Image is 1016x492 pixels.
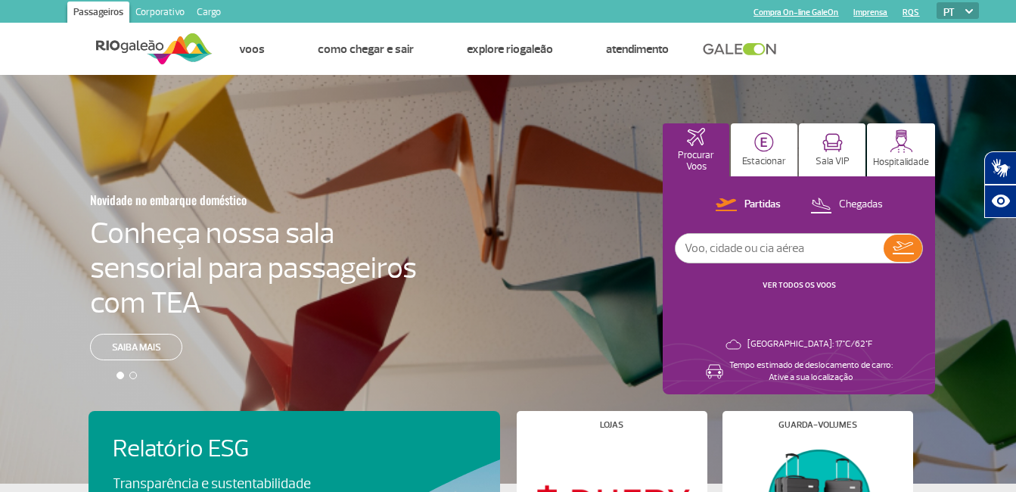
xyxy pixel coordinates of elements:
h4: Conheça nossa sala sensorial para passageiros com TEA [90,216,417,320]
a: RQS [903,8,919,17]
input: Voo, cidade ou cia aérea [676,234,884,263]
button: Sala VIP [799,123,865,176]
a: Cargo [191,2,227,26]
a: Como chegar e sair [318,42,414,57]
button: Chegadas [806,195,887,215]
p: Hospitalidade [873,157,929,168]
a: Passageiros [67,2,129,26]
button: Abrir recursos assistivos. [984,185,1016,218]
p: Sala VIP [816,156,850,167]
img: carParkingHome.svg [754,132,774,152]
button: VER TODOS OS VOOS [758,279,840,291]
h3: Novidade no embarque doméstico [90,184,343,216]
a: Saiba mais [90,334,182,360]
p: Tempo estimado de deslocamento de carro: Ative a sua localização [729,360,893,384]
p: Chegadas [839,198,883,212]
a: Corporativo [129,2,191,26]
a: Compra On-line GaleOn [753,8,838,17]
button: Estacionar [731,123,797,176]
a: Explore RIOgaleão [467,42,553,57]
h4: Guarda-volumes [778,421,857,429]
a: Atendimento [606,42,669,57]
h4: Lojas [600,421,623,429]
a: Imprensa [853,8,887,17]
img: airplaneHomeActive.svg [687,128,705,146]
h4: Relatório ESG [113,435,353,463]
a: VER TODOS OS VOOS [763,280,836,290]
button: Procurar Voos [663,123,729,176]
p: [GEOGRAPHIC_DATA]: 17°C/62°F [747,338,872,350]
button: Partidas [711,195,785,215]
p: Procurar Voos [670,150,722,173]
img: hospitality.svg [890,129,913,153]
img: vipRoom.svg [822,133,843,152]
a: Voos [239,42,265,57]
p: Partidas [744,198,781,212]
button: Hospitalidade [867,123,935,176]
div: Plugin de acessibilidade da Hand Talk. [984,151,1016,218]
p: Estacionar [742,156,786,167]
button: Abrir tradutor de língua de sinais. [984,151,1016,185]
